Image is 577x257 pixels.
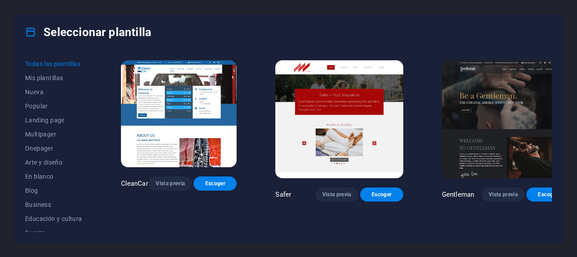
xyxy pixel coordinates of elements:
[367,191,396,198] span: Escoger
[25,127,82,141] button: Multipager
[25,74,82,81] span: Mis plantillas
[25,169,82,184] button: En blanco
[25,25,151,39] h4: Seleccionar plantilla
[25,159,82,166] span: Arte y diseño
[489,191,518,198] span: Vista previa
[275,60,403,178] img: Safer
[25,215,82,222] span: Educación y cultura
[121,60,237,167] img: CleanCar
[25,187,82,194] span: Blog
[25,113,82,127] button: Landing page
[482,187,525,202] button: Vista previa
[526,187,570,202] button: Escoger
[25,141,82,155] button: Onepager
[25,226,82,240] button: Evento
[442,190,474,199] p: Gentleman
[25,184,82,198] button: Blog
[25,71,82,85] button: Mis plantillas
[25,103,82,110] span: Popular
[315,187,358,202] button: Vista previa
[194,176,237,191] button: Escoger
[533,191,562,198] span: Escoger
[25,201,82,208] span: Business
[25,117,82,124] span: Landing page
[25,131,82,138] span: Multipager
[25,212,82,226] button: Educación y cultura
[322,191,351,198] span: Vista previa
[275,190,291,199] p: Safer
[25,173,82,180] span: En blanco
[25,229,82,236] span: Evento
[360,187,403,202] button: Escoger
[442,60,570,178] img: Gentleman
[156,180,185,187] span: Vista previa
[25,155,82,169] button: Arte y diseño
[25,198,82,212] button: Business
[201,180,230,187] span: Escoger
[25,99,82,113] button: Popular
[25,145,82,152] span: Onepager
[25,88,82,95] span: Nueva
[25,85,82,99] button: Nueva
[25,60,82,67] span: Todas las plantillas
[25,57,82,71] button: Todas las plantillas
[121,179,148,188] p: CleanCar
[149,176,192,191] button: Vista previa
